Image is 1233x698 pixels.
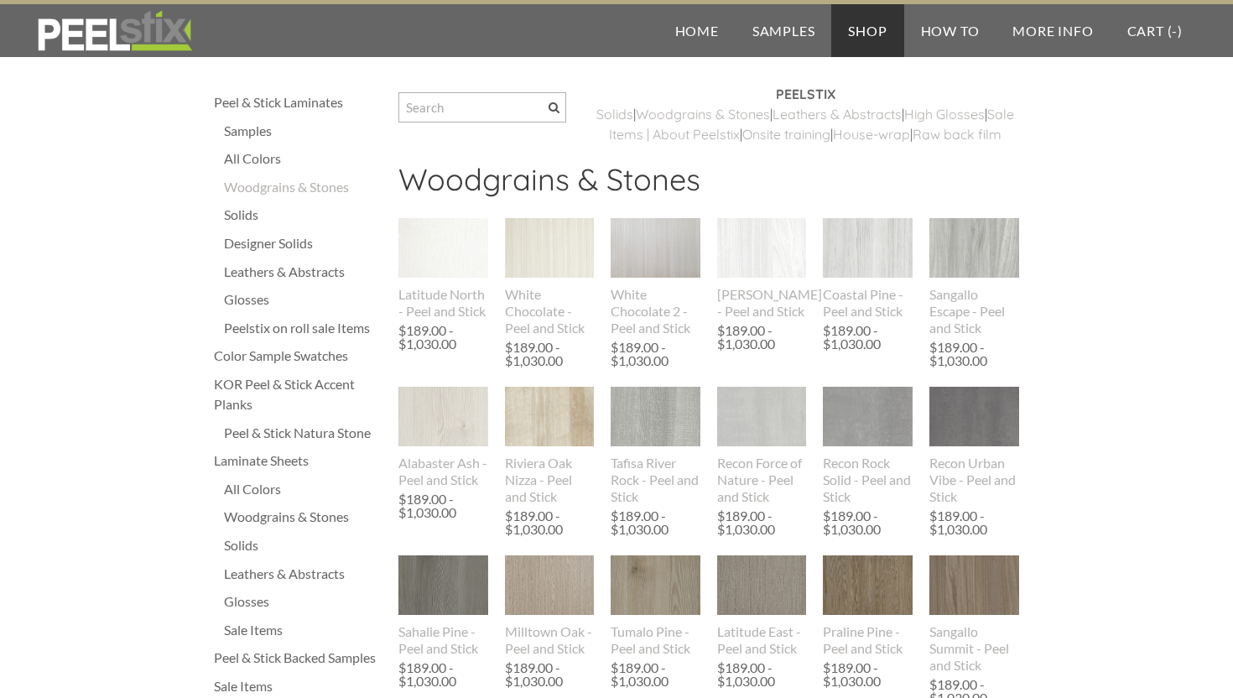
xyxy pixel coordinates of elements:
[902,106,904,122] span: |
[398,92,566,122] input: Search
[224,289,382,310] a: Glosses
[34,10,195,52] img: REFACE SUPPLIES
[398,555,488,656] a: Sahalie Pine - Peel and Stick
[833,126,910,143] a: House-wrap
[398,661,484,688] div: $189.00 - $1,030.00
[505,509,590,536] div: $189.00 - $1,030.00
[224,262,382,282] a: Leathers & Abstracts
[717,509,803,536] div: $189.00 - $1,030.00
[763,106,770,122] a: s
[611,661,696,688] div: $189.00 - $1,030.00
[823,623,913,657] div: Praline Pine - Peel and Stick
[224,205,382,225] a: Solids
[398,218,488,278] img: s832171791223022656_p581_i1_w400.jpeg
[611,190,700,306] img: s832171791223022656_p793_i1_w640.jpeg
[823,369,913,466] img: s832171791223022656_p891_i1_w1536.jpeg
[224,318,382,338] a: Peelstix on roll sale Items
[214,451,382,471] a: Laminate Sheets
[224,479,382,499] a: All Colors
[740,126,742,143] span: |
[224,148,382,169] a: All Colors
[717,218,807,319] a: [PERSON_NAME] - Peel and Stick
[224,423,382,443] a: Peel & Stick Natura Stone
[633,106,636,122] span: |
[611,341,696,367] div: $189.00 - $1,030.00
[214,92,382,112] div: Peel & Stick Laminates
[929,623,1019,674] div: Sangallo Summit - Peel and Stick
[398,218,488,319] a: Latitude North - Peel and Stick
[505,555,595,615] img: s832171791223022656_p482_i1_w400.jpeg
[742,126,830,143] a: Onsite training
[895,106,902,122] a: s
[224,535,382,555] a: Solids
[611,218,700,336] a: White Chocolate 2 - Peel and Stick
[214,676,382,696] a: Sale Items
[398,387,488,487] a: Alabaster Ash - Peel and Stick
[904,106,985,122] a: High Glosses
[717,555,807,656] a: Latitude East - Peel and Stick
[224,564,382,584] a: Leathers & Abstracts
[505,387,595,504] a: Riviera Oak Nizza - Peel and Stick
[717,623,807,657] div: Latitude East - Peel and Stick
[611,286,700,336] div: White Chocolate 2 - Peel and Stick
[929,286,1019,336] div: Sangallo Escape - Peel and Stick
[224,620,382,640] div: Sale Items
[770,106,773,122] span: |
[717,555,807,615] img: s832171791223022656_p580_i1_w400.jpeg
[398,623,488,657] div: Sahalie Pine - Peel and Stick
[830,126,833,143] span: |
[1172,23,1178,39] span: -
[398,161,1019,210] h2: Woodgrains & Stones
[505,455,595,505] div: Riviera Oak Nizza - Peel and Stick
[717,367,807,466] img: s832171791223022656_p895_i1_w1536.jpeg
[929,190,1019,306] img: s832171791223022656_p779_i1_w640.jpeg
[929,528,1019,643] img: s832171791223022656_p782_i1_w640.jpeg
[823,387,913,504] a: Recon Rock Solid - Peel and Stick
[398,492,484,519] div: $189.00 - $1,030.00
[736,4,832,57] a: Samples
[505,555,595,656] a: Milltown Oak - Peel and Stick
[224,233,382,253] a: Designer Solids
[214,648,382,668] a: Peel & Stick Backed Samples
[224,591,382,612] a: Glosses
[929,341,1015,367] div: $189.00 - $1,030.00
[929,218,1019,336] a: Sangallo Escape - Peel and Stick
[717,286,807,320] div: [PERSON_NAME] - Peel and Stick
[985,106,987,122] span: |
[823,509,908,536] div: $189.00 - $1,030.00
[214,374,382,414] a: KOR Peel & Stick Accent Planks
[904,4,996,57] a: How To
[596,106,633,122] a: ​Solids
[929,455,1019,505] div: Recon Urban Vibe - Peel and Stick
[823,190,913,306] img: s832171791223022656_p847_i1_w716.png
[214,346,382,366] a: Color Sample Swatches
[823,555,913,656] a: Praline Pine - Peel and Stick
[611,555,700,656] a: Tumalo Pine - Peel and Stick
[505,286,595,336] div: White Chocolate - Peel and Stick
[398,455,488,488] div: Alabaster Ash - Peel and Stick
[224,507,382,527] a: Woodgrains & Stones
[717,188,807,309] img: s832171791223022656_p841_i1_w690.png
[929,555,1019,673] a: Sangallo Summit - Peel and Stick
[549,102,559,113] span: Search
[929,387,1019,504] a: Recon Urban Vibe - Peel and Stick
[611,623,700,657] div: Tumalo Pine - Peel and Stick
[717,661,803,688] div: $189.00 - $1,030.00
[505,218,595,278] img: s832171791223022656_p588_i1_w400.jpeg
[224,177,382,197] a: Woodgrains & Stones
[611,528,700,643] img: s832171791223022656_p767_i6_w640.jpeg
[1111,4,1199,57] a: Cart (-)
[505,341,590,367] div: $189.00 - $1,030.00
